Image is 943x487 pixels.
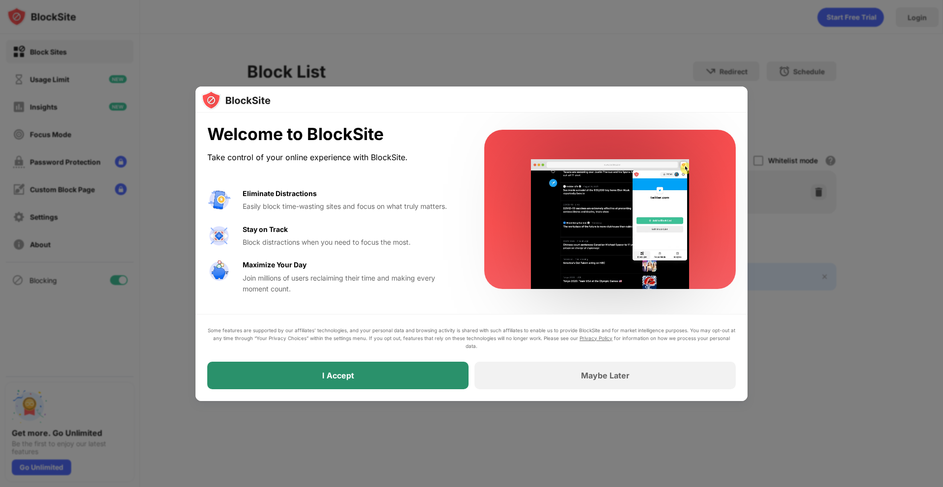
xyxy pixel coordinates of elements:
[207,188,231,212] img: value-avoid-distractions.svg
[243,259,306,270] div: Maximize Your Day
[581,371,630,380] div: Maybe Later
[243,201,461,212] div: Easily block time-wasting sites and focus on what truly matters.
[243,224,288,235] div: Stay on Track
[201,90,271,110] img: logo-blocksite.svg
[243,237,461,248] div: Block distractions when you need to focus the most.
[243,273,461,295] div: Join millions of users reclaiming their time and making every moment count.
[207,150,461,165] div: Take control of your online experience with BlockSite.
[243,188,317,199] div: Eliminate Distractions
[322,371,354,380] div: I Accept
[207,224,231,248] img: value-focus.svg
[207,124,461,144] div: Welcome to BlockSite
[207,259,231,283] img: value-safe-time.svg
[580,335,612,341] a: Privacy Policy
[207,326,736,350] div: Some features are supported by our affiliates’ technologies, and your personal data and browsing ...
